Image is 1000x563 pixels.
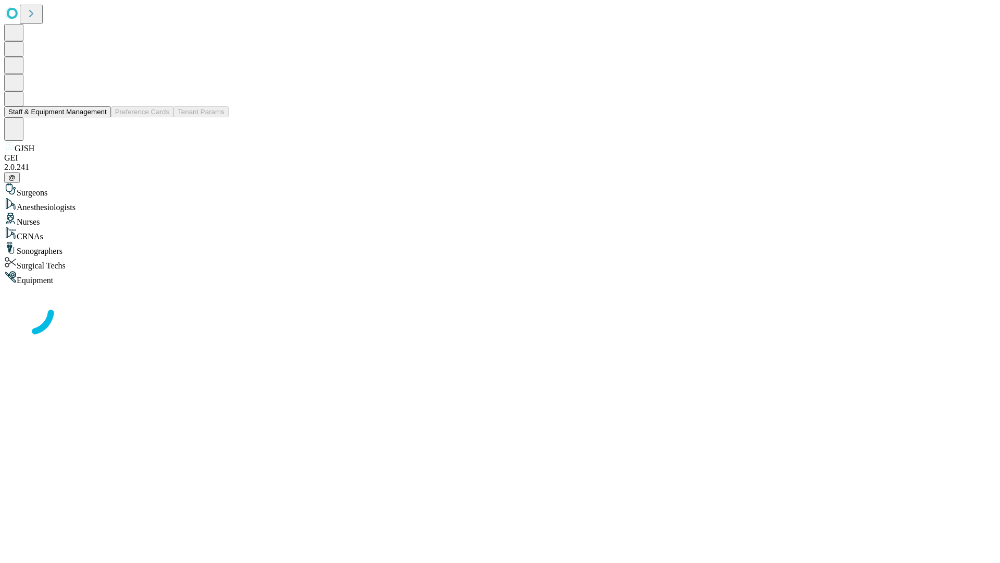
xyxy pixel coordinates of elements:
[4,227,996,241] div: CRNAs
[4,163,996,172] div: 2.0.241
[8,174,16,181] span: @
[4,106,111,117] button: Staff & Equipment Management
[4,271,996,285] div: Equipment
[173,106,229,117] button: Tenant Params
[15,144,34,153] span: GJSH
[111,106,173,117] button: Preference Cards
[4,241,996,256] div: Sonographers
[4,198,996,212] div: Anesthesiologists
[4,172,20,183] button: @
[4,212,996,227] div: Nurses
[4,183,996,198] div: Surgeons
[4,256,996,271] div: Surgical Techs
[4,153,996,163] div: GEI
